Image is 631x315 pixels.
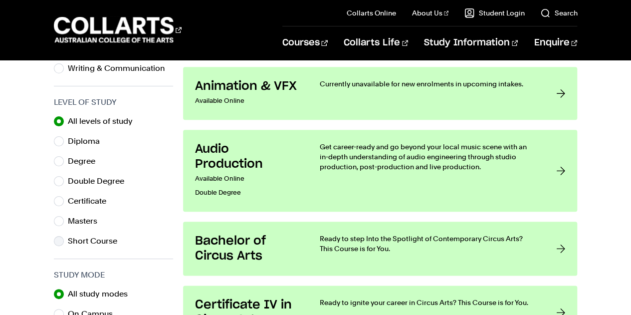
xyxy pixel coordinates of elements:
[183,67,578,120] a: Animation & VFX Available Online Currently unavailable for new enrolments in upcoming intakes.
[412,8,449,18] a: About Us
[68,287,136,301] label: All study modes
[68,214,105,228] label: Masters
[68,194,114,208] label: Certificate
[282,26,328,59] a: Courses
[68,61,173,75] label: Writing & Communication
[320,142,537,172] p: Get career-ready and go beyond your local music scene with an in-depth understanding of audio eng...
[195,94,300,108] p: Available Online
[195,79,300,94] h3: Animation & VFX
[183,130,578,212] a: Audio Production Available OnlineDouble Degree Get career-ready and go beyond your local music sc...
[320,298,537,308] p: Ready to ignite your career in Circus Arts? This Course is for You.
[54,269,173,281] h3: Study Mode
[68,174,132,188] label: Double Degree
[183,222,578,276] a: Bachelor of Circus Arts Ready to step Into the Spotlight of Contemporary Circus Arts? This Course...
[195,142,300,172] h3: Audio Production
[68,114,141,128] label: All levels of study
[68,154,103,168] label: Degree
[68,134,108,148] label: Diploma
[424,26,518,59] a: Study Information
[54,15,182,44] div: Go to homepage
[320,79,537,89] p: Currently unavailable for new enrolments in upcoming intakes.
[540,8,577,18] a: Search
[464,8,524,18] a: Student Login
[195,234,300,264] h3: Bachelor of Circus Arts
[347,8,396,18] a: Collarts Online
[68,234,125,248] label: Short Course
[54,96,173,108] h3: Level of Study
[320,234,537,254] p: Ready to step Into the Spotlight of Contemporary Circus Arts? This Course is for You.
[195,172,300,186] p: Available Online
[195,186,300,200] p: Double Degree
[344,26,408,59] a: Collarts Life
[534,26,577,59] a: Enquire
